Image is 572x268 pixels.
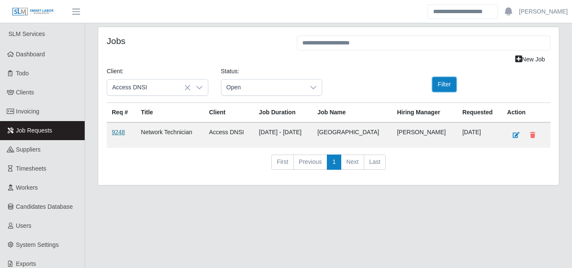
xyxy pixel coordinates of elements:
[392,103,457,123] th: Hiring Manager
[107,36,284,46] h4: Jobs
[16,222,32,229] span: Users
[312,103,392,123] th: Job Name
[221,80,305,95] span: Open
[16,241,59,248] span: System Settings
[502,103,550,123] th: Action
[327,155,341,170] a: 1
[432,77,456,92] button: Filter
[510,52,550,67] a: New Job
[12,7,54,17] img: SLM Logo
[16,108,39,115] span: Invoicing
[221,67,240,76] label: Status:
[16,165,47,172] span: Timesheets
[112,129,125,135] a: 9248
[204,122,254,148] td: Access DNSI
[16,70,29,77] span: Todo
[107,155,550,177] nav: pagination
[16,260,36,267] span: Exports
[107,80,191,95] span: Access DNSI
[392,122,457,148] td: [PERSON_NAME]
[312,122,392,148] td: [GEOGRAPHIC_DATA]
[204,103,254,123] th: Client
[16,203,73,210] span: Candidates Database
[136,103,204,123] th: Title
[16,51,45,58] span: Dashboard
[254,103,312,123] th: Job Duration
[16,146,41,153] span: Suppliers
[8,30,45,37] span: SLM Services
[16,127,53,134] span: Job Requests
[16,184,38,191] span: Workers
[107,103,136,123] th: Req #
[254,122,312,148] td: [DATE] - [DATE]
[428,4,498,19] input: Search
[136,122,204,148] td: Network Technician
[457,103,502,123] th: Requested
[107,67,124,76] label: Client:
[519,7,568,16] a: [PERSON_NAME]
[457,122,502,148] td: [DATE]
[16,89,34,96] span: Clients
